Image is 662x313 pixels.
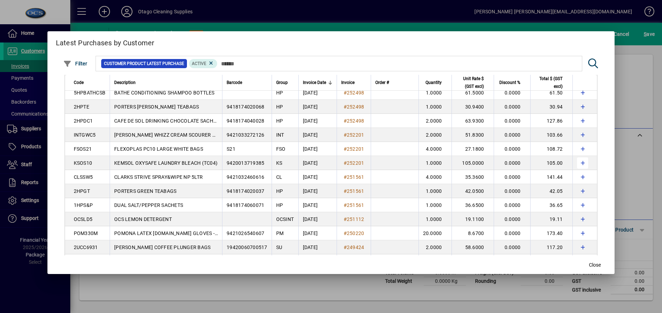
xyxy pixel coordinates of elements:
[584,259,606,271] button: Close
[276,188,283,194] span: HP
[276,104,283,110] span: HP
[341,159,367,167] a: #252201
[341,79,355,86] span: Invoice
[114,244,210,250] span: [PERSON_NAME] COFFEE PLUNGER BAGS
[347,202,364,208] span: 251561
[341,243,367,251] a: #249424
[298,226,337,240] td: [DATE]
[347,244,364,250] span: 249424
[298,240,337,254] td: [DATE]
[418,226,452,240] td: 20.0000
[498,79,527,86] div: Discount %
[499,79,520,86] span: Discount %
[114,79,218,86] div: Description
[74,202,93,208] span: 1HPS&P
[227,202,264,208] span: 9418174060071
[276,146,286,152] span: FSO
[227,79,267,86] div: Barcode
[341,173,367,181] a: #251561
[74,90,106,96] span: 5HPBATHCSB
[341,187,367,195] a: #251561
[452,226,494,240] td: 8.6700
[298,254,337,268] td: [DATE]
[341,145,367,153] a: #252201
[303,79,332,86] div: Invoice Date
[530,212,572,226] td: 19.11
[347,160,364,166] span: 252201
[344,146,347,152] span: #
[114,160,218,166] span: KEMSOL OXYSAFE LAUNDRY BLEACH (TC04)
[530,142,572,156] td: 108.72
[114,202,183,208] span: DUAL SALT/PEPPER SACHETS
[74,118,93,124] span: 2HPDC1
[276,90,283,96] span: HP
[344,244,347,250] span: #
[47,31,615,52] h2: Latest Purchases by Customer
[456,75,484,90] span: Unit Rate $ (GST excl)
[298,100,337,114] td: [DATE]
[341,201,367,209] a: #251561
[341,79,367,86] div: Invoice
[494,86,530,100] td: 0.0000
[494,100,530,114] td: 0.0000
[418,114,452,128] td: 2.0000
[530,254,572,268] td: 43.92
[192,61,206,66] span: Active
[452,86,494,100] td: 61.5000
[418,184,452,198] td: 1.0000
[494,184,530,198] td: 0.0000
[114,146,203,152] span: FLEXOPLAS PC10 LARGE WHITE BAGS
[452,114,494,128] td: 63.9300
[227,230,264,236] span: 9421026540607
[276,216,294,222] span: OCSINT
[114,132,221,138] span: [PERSON_NAME] WHIZZ CREAM SCOURER C32
[74,244,98,250] span: 2UCC6931
[114,216,172,222] span: OCS LEMON DETERGENT
[418,254,452,268] td: 1.0000
[74,160,92,166] span: KSOS10
[494,212,530,226] td: 0.0000
[344,188,347,194] span: #
[344,104,347,110] span: #
[74,79,106,86] div: Code
[452,142,494,156] td: 27.1800
[303,79,326,86] span: Invoice Date
[227,146,235,152] span: S21
[344,216,347,222] span: #
[344,174,347,180] span: #
[418,100,452,114] td: 1.0000
[114,104,199,110] span: PORTERS [PERSON_NAME] TEABAGS
[347,118,364,124] span: 252498
[494,156,530,170] td: 0.0000
[276,79,294,86] div: Group
[452,156,494,170] td: 105.0000
[227,118,264,124] span: 9418174040028
[74,104,89,110] span: 2HPTE
[535,75,563,90] span: Total $ (GST excl)
[375,79,414,86] div: Order #
[63,61,87,66] span: Filter
[114,174,203,180] span: CLARKS STRIVE SPRAY&WIPE NP 5LTR
[341,215,367,223] a: #251112
[61,57,89,70] button: Filter
[530,198,572,212] td: 36.65
[276,118,283,124] span: HP
[341,117,367,125] a: #252498
[298,156,337,170] td: [DATE]
[452,128,494,142] td: 51.8300
[530,100,572,114] td: 30.94
[418,212,452,226] td: 1.0000
[276,132,284,138] span: INT
[418,86,452,100] td: 1.0000
[375,79,389,86] span: Order #
[347,90,364,96] span: 252498
[494,128,530,142] td: 0.0000
[344,202,347,208] span: #
[227,244,267,250] span: 19420060700517
[494,254,530,268] td: 0.0000
[452,100,494,114] td: 30.9400
[298,86,337,100] td: [DATE]
[535,75,569,90] div: Total $ (GST excl)
[74,230,98,236] span: POM330M
[74,216,93,222] span: OCSLD5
